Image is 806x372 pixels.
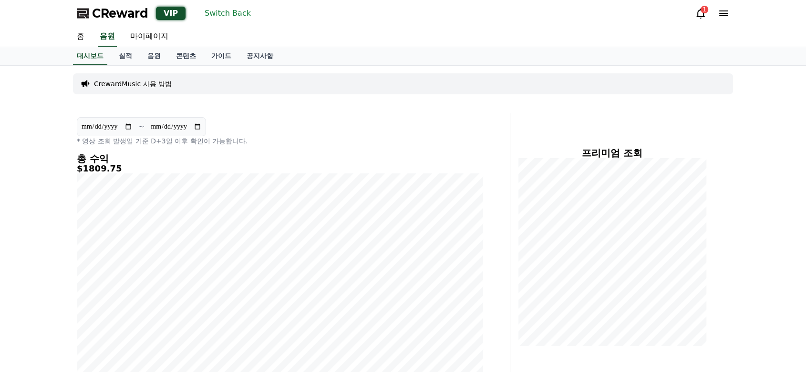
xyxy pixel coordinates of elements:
a: 공지사항 [239,47,281,65]
a: 1 [695,8,706,19]
div: VIP [156,7,186,20]
a: 홈 [69,27,92,47]
p: ~ [138,121,145,132]
a: 대시보드 [73,47,107,65]
a: CReward [77,6,148,21]
a: CrewardMusic 사용 방법 [94,79,172,89]
div: 1 [701,6,708,13]
h5: $1809.75 [77,164,483,173]
a: 콘텐츠 [168,47,204,65]
p: * 영상 조회 발생일 기준 D+3일 이후 확인이 가능합니다. [77,136,483,146]
a: 마이페이지 [123,27,176,47]
a: 실적 [111,47,140,65]
a: 가이드 [204,47,239,65]
a: 음원 [140,47,168,65]
button: Switch Back [201,6,255,21]
h4: 프리미엄 조회 [518,148,706,158]
a: 음원 [98,27,117,47]
h4: 총 수익 [77,153,483,164]
span: CReward [92,6,148,21]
